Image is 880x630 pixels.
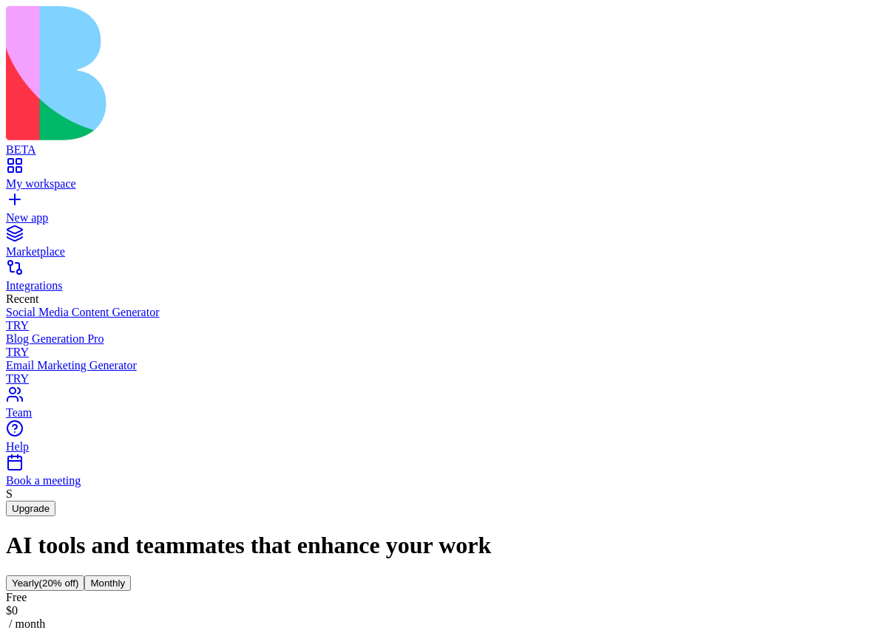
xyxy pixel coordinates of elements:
[6,6,600,140] img: logo
[6,393,874,420] a: Team
[6,143,874,157] div: BETA
[6,198,874,225] a: New app
[6,487,13,500] span: S
[6,319,874,332] div: TRY
[6,245,874,258] div: Marketplace
[6,359,874,372] div: Email Marketing Generator
[6,591,874,604] div: Free
[6,332,874,346] div: Blog Generation Pro
[6,532,874,559] h1: AI tools and teammates that enhance your work
[6,359,874,386] a: Email Marketing GeneratorTRY
[6,266,874,292] a: Integrations
[6,406,874,420] div: Team
[6,164,874,191] a: My workspace
[6,346,874,359] div: TRY
[6,427,874,453] a: Help
[6,575,84,591] button: Yearly
[6,604,874,617] div: $ 0
[84,575,131,591] button: Monthly
[6,211,874,225] div: New app
[39,578,79,589] span: (20% off)
[6,372,874,386] div: TRY
[6,279,874,292] div: Integrations
[6,292,38,305] span: Recent
[6,461,874,487] a: Book a meeting
[6,332,874,359] a: Blog Generation ProTRY
[6,501,55,514] a: Upgrade
[6,130,874,157] a: BETA
[6,474,874,487] div: Book a meeting
[6,306,874,319] div: Social Media Content Generator
[6,501,55,516] button: Upgrade
[6,306,874,332] a: Social Media Content GeneratorTRY
[6,232,874,258] a: Marketplace
[6,177,874,191] div: My workspace
[6,440,874,453] div: Help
